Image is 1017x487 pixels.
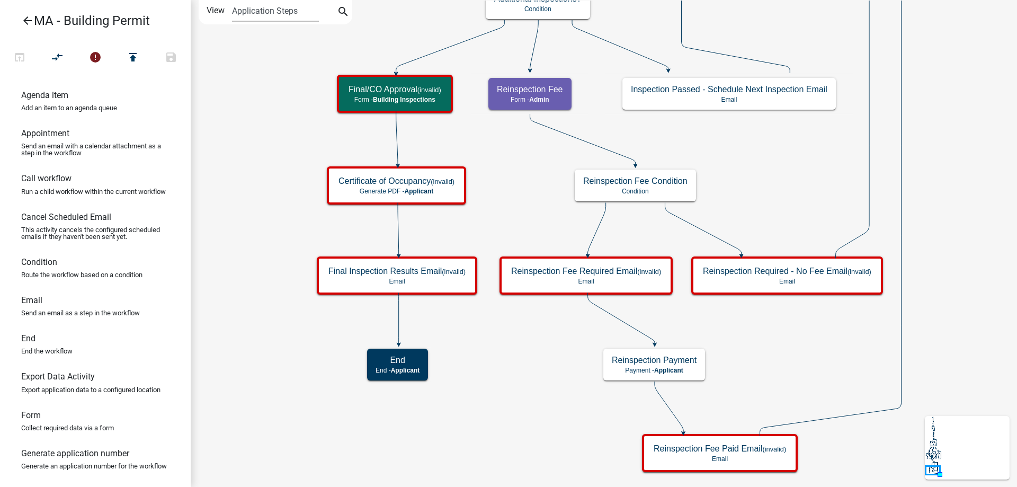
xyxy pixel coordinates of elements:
[114,47,152,69] button: Publish
[583,176,688,186] h5: Reinspection Fee Condition
[21,104,117,111] p: Add an item to an agenda queue
[21,424,114,431] p: Collect required data via a form
[21,173,72,183] h6: Call workflow
[637,268,661,276] small: (invalid)
[76,47,114,69] button: 7 problems in this workflow
[583,188,688,195] p: Condition
[494,5,582,13] p: Condition
[338,176,454,186] h5: Certificate of Occupancy
[8,8,174,33] a: MA - Building Permit
[612,367,697,374] p: Payment -
[335,4,352,21] button: search
[328,266,466,276] h5: Final Inspection Results Email
[511,278,661,285] p: Email
[127,51,139,66] i: publish
[51,51,64,66] i: compare_arrows
[21,271,142,278] p: Route the workflow based on a condition
[703,266,871,276] h5: Reinspection Required - No Fee Email
[631,96,827,103] p: Email
[21,371,95,382] h6: Export Data Activity
[1,47,39,69] button: Test Workflow
[89,51,102,66] i: error
[511,266,661,276] h5: Reinspection Fee Required Email
[1,47,190,72] div: Workflow actions
[654,455,786,463] p: Email
[349,96,441,103] p: Form -
[21,309,140,316] p: Send an email as a step in the workflow
[21,188,166,195] p: Run a child workflow within the current workflow
[612,355,697,365] h5: Reinspection Payment
[21,448,129,458] h6: Generate application number
[497,84,563,94] h5: Reinspection Fee
[431,178,454,185] small: (invalid)
[328,278,466,285] p: Email
[417,86,441,94] small: (invalid)
[165,51,177,66] i: save
[762,445,786,453] small: (invalid)
[21,143,169,156] p: Send an email with a calendar attachment as a step in the workflow
[442,268,466,276] small: (invalid)
[21,333,35,343] h6: End
[21,128,69,138] h6: Appointment
[391,367,420,374] span: Applicant
[631,84,827,94] h5: Inspection Passed - Schedule Next Inspection Email
[376,355,420,365] h5: End
[21,410,41,420] h6: Form
[349,84,441,94] h5: Final/CO Approval
[21,348,73,355] p: End the workflow
[38,47,76,69] button: Auto Layout
[654,444,786,454] h5: Reinspection Fee Paid Email
[21,386,160,393] p: Export application data to a configured location
[529,96,549,103] span: Admin
[847,268,871,276] small: (invalid)
[337,5,350,20] i: search
[21,463,167,470] p: Generate an application number for the workflow
[21,212,111,222] h6: Cancel Scheduled Email
[21,226,169,240] p: This activity cancels the configured scheduled emails if they haven't been sent yet.
[654,367,683,374] span: Applicant
[152,47,190,69] button: Save
[497,96,563,103] p: Form -
[21,295,42,305] h6: Email
[405,188,434,195] span: Applicant
[338,188,454,195] p: Generate PDF -
[21,14,34,29] i: arrow_back
[21,257,57,267] h6: Condition
[373,96,435,103] span: Building Inspections
[21,90,68,100] h6: Agenda item
[703,278,871,285] p: Email
[13,51,26,66] i: open_in_browser
[376,367,420,374] p: End -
